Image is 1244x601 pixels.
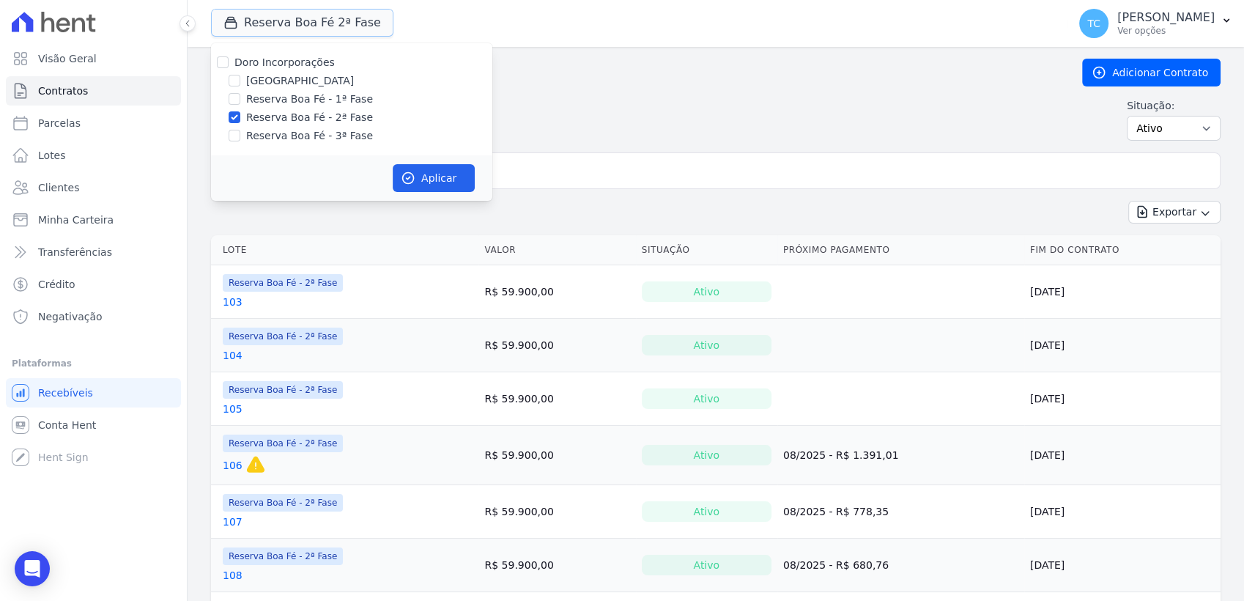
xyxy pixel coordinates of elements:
td: R$ 59.900,00 [478,539,635,592]
span: Visão Geral [38,51,97,66]
div: Ativo [642,388,771,409]
div: Open Intercom Messenger [15,551,50,586]
div: Ativo [642,335,771,355]
td: [DATE] [1024,485,1221,539]
a: Clientes [6,173,181,202]
th: Fim do Contrato [1024,235,1221,265]
div: Ativo [642,555,771,575]
span: Lotes [38,148,66,163]
a: Parcelas [6,108,181,138]
a: Crédito [6,270,181,299]
td: R$ 59.900,00 [478,265,635,319]
a: Negativação [6,302,181,331]
span: Reserva Boa Fé - 2ª Fase [223,547,343,565]
a: Contratos [6,76,181,106]
td: R$ 59.900,00 [478,426,635,485]
div: Ativo [642,281,771,302]
button: Exportar [1128,201,1221,224]
a: 08/2025 - R$ 680,76 [783,559,889,571]
span: Minha Carteira [38,213,114,227]
a: Transferências [6,237,181,267]
td: [DATE] [1024,539,1221,592]
label: Situação: [1127,98,1221,113]
a: 103 [223,295,242,309]
button: Reserva Boa Fé 2ª Fase [211,9,393,37]
th: Situação [636,235,777,265]
label: Doro Incorporações [234,56,335,68]
a: Conta Hent [6,410,181,440]
th: Próximo Pagamento [777,235,1024,265]
label: Reserva Boa Fé - 2ª Fase [246,110,373,125]
span: Reserva Boa Fé - 2ª Fase [223,435,343,452]
span: Reserva Boa Fé - 2ª Fase [223,274,343,292]
a: Visão Geral [6,44,181,73]
label: Reserva Boa Fé - 3ª Fase [246,128,373,144]
div: Ativo [642,501,771,522]
td: [DATE] [1024,319,1221,372]
label: [GEOGRAPHIC_DATA] [246,73,354,89]
a: 106 [223,458,242,473]
td: [DATE] [1024,265,1221,319]
span: TC [1087,18,1100,29]
a: Adicionar Contrato [1082,59,1221,86]
span: Parcelas [38,116,81,130]
div: Plataformas [12,355,175,372]
a: 107 [223,515,242,529]
span: Recebíveis [38,386,93,400]
span: Crédito [38,277,75,292]
a: 08/2025 - R$ 1.391,01 [783,449,899,461]
span: Clientes [38,180,79,195]
th: Lote [211,235,478,265]
p: [PERSON_NAME] [1117,10,1215,25]
label: Reserva Boa Fé - 1ª Fase [246,92,373,107]
span: Conta Hent [38,418,96,432]
p: Ver opções [1117,25,1215,37]
span: Negativação [38,309,103,324]
a: 108 [223,568,242,583]
a: 104 [223,348,242,363]
input: Buscar por nome do lote [235,156,1214,185]
td: [DATE] [1024,372,1221,426]
span: Reserva Boa Fé - 2ª Fase [223,494,343,512]
span: Reserva Boa Fé - 2ª Fase [223,328,343,345]
a: Recebíveis [6,378,181,408]
span: Contratos [38,84,88,98]
h2: Contratos [211,59,1059,86]
td: R$ 59.900,00 [478,485,635,539]
span: Reserva Boa Fé - 2ª Fase [223,381,343,399]
td: [DATE] [1024,426,1221,485]
a: Minha Carteira [6,205,181,235]
span: Transferências [38,245,112,259]
button: Aplicar [393,164,475,192]
td: R$ 59.900,00 [478,319,635,372]
a: 105 [223,402,242,416]
button: TC [PERSON_NAME] Ver opções [1067,3,1244,44]
th: Valor [478,235,635,265]
a: 08/2025 - R$ 778,35 [783,506,889,517]
div: Ativo [642,445,771,465]
a: Lotes [6,141,181,170]
td: R$ 59.900,00 [478,372,635,426]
